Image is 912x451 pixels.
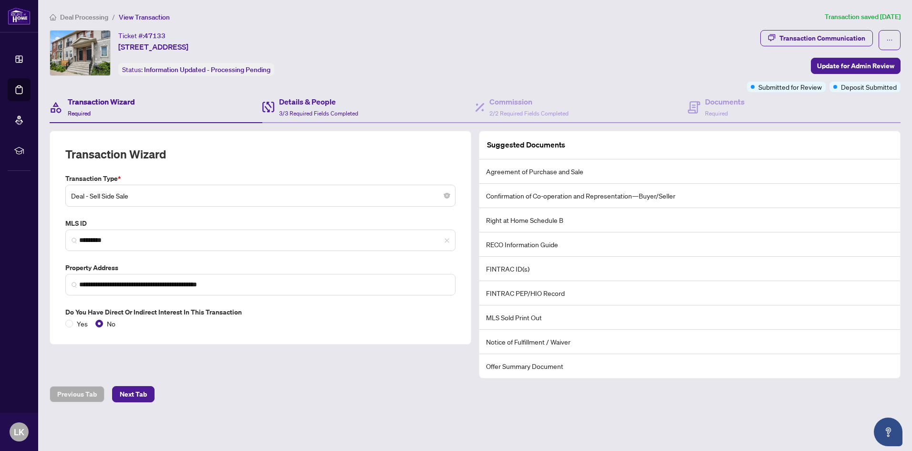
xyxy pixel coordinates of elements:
[65,218,456,229] label: MLS ID
[50,31,110,75] img: IMG-E12238168_1.jpg
[489,110,569,117] span: 2/2 Required Fields Completed
[479,159,900,184] li: Agreement of Purchase and Sale
[73,318,92,329] span: Yes
[68,110,91,117] span: Required
[479,354,900,378] li: Offer Summary Document
[65,147,166,162] h2: Transaction Wizard
[479,281,900,305] li: FINTRAC PEP/HIO Record
[487,139,565,151] article: Suggested Documents
[479,330,900,354] li: Notice of Fulfillment / Waiver
[118,63,274,76] div: Status:
[874,418,902,446] button: Open asap
[112,386,155,402] button: Next Tab
[112,11,115,22] li: /
[886,37,893,43] span: ellipsis
[8,7,31,25] img: logo
[444,238,450,243] span: close
[279,96,358,107] h4: Details & People
[103,318,119,329] span: No
[14,425,24,439] span: LK
[705,96,745,107] h4: Documents
[144,31,166,40] span: 47133
[60,13,108,21] span: Deal Processing
[72,238,77,243] img: search_icon
[811,58,901,74] button: Update for Admin Review
[279,110,358,117] span: 3/3 Required Fields Completed
[120,387,147,402] span: Next Tab
[144,65,270,74] span: Information Updated - Processing Pending
[825,11,901,22] article: Transaction saved [DATE]
[71,187,450,205] span: Deal - Sell Side Sale
[760,30,873,46] button: Transaction Communication
[479,257,900,281] li: FINTRAC ID(s)
[479,184,900,208] li: Confirmation of Co-operation and Representation—Buyer/Seller
[479,232,900,257] li: RECO Information Guide
[68,96,135,107] h4: Transaction Wizard
[817,58,894,73] span: Update for Admin Review
[489,96,569,107] h4: Commission
[119,13,170,21] span: View Transaction
[65,307,456,317] label: Do you have direct or indirect interest in this transaction
[50,14,56,21] span: home
[779,31,865,46] div: Transaction Communication
[72,282,77,288] img: search_icon
[118,41,188,52] span: [STREET_ADDRESS]
[479,208,900,232] li: Right at Home Schedule B
[65,262,456,273] label: Property Address
[758,82,822,92] span: Submitted for Review
[841,82,897,92] span: Deposit Submitted
[705,110,728,117] span: Required
[118,30,166,41] div: Ticket #:
[444,193,450,199] span: close-circle
[50,386,104,402] button: Previous Tab
[479,305,900,330] li: MLS Sold Print Out
[65,173,456,184] label: Transaction Type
